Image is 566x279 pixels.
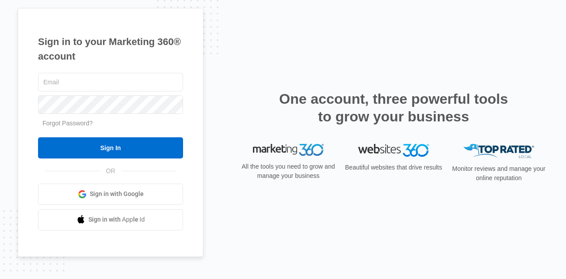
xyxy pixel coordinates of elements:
[239,162,338,181] p: All the tools you need to grow and manage your business
[449,164,548,183] p: Monitor reviews and manage your online reputation
[38,73,183,91] input: Email
[463,144,534,158] img: Top Rated Local
[88,215,145,224] span: Sign in with Apple Id
[358,144,429,157] img: Websites 360
[38,34,183,64] h1: Sign in to your Marketing 360® account
[38,209,183,230] a: Sign in with Apple Id
[38,184,183,205] a: Sign in with Google
[38,137,183,158] input: Sign In
[42,120,93,127] a: Forgot Password?
[253,144,324,156] img: Marketing 360
[344,163,443,172] p: Beautiful websites that drive results
[90,189,144,199] span: Sign in with Google
[100,166,122,176] span: OR
[276,90,511,125] h2: One account, three powerful tools to grow your business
